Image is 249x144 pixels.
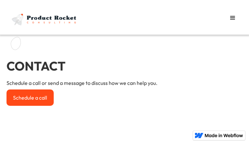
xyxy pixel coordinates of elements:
[223,8,242,28] div: menu
[7,52,65,80] h1: CONTACT
[7,89,54,106] a: Schedule a call
[7,80,158,86] p: Schedule a call or send a message to discuss how we can help you.
[7,8,80,28] a: home
[10,8,80,28] img: Product Rocket full light logo
[205,134,243,137] img: Made in Webflow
